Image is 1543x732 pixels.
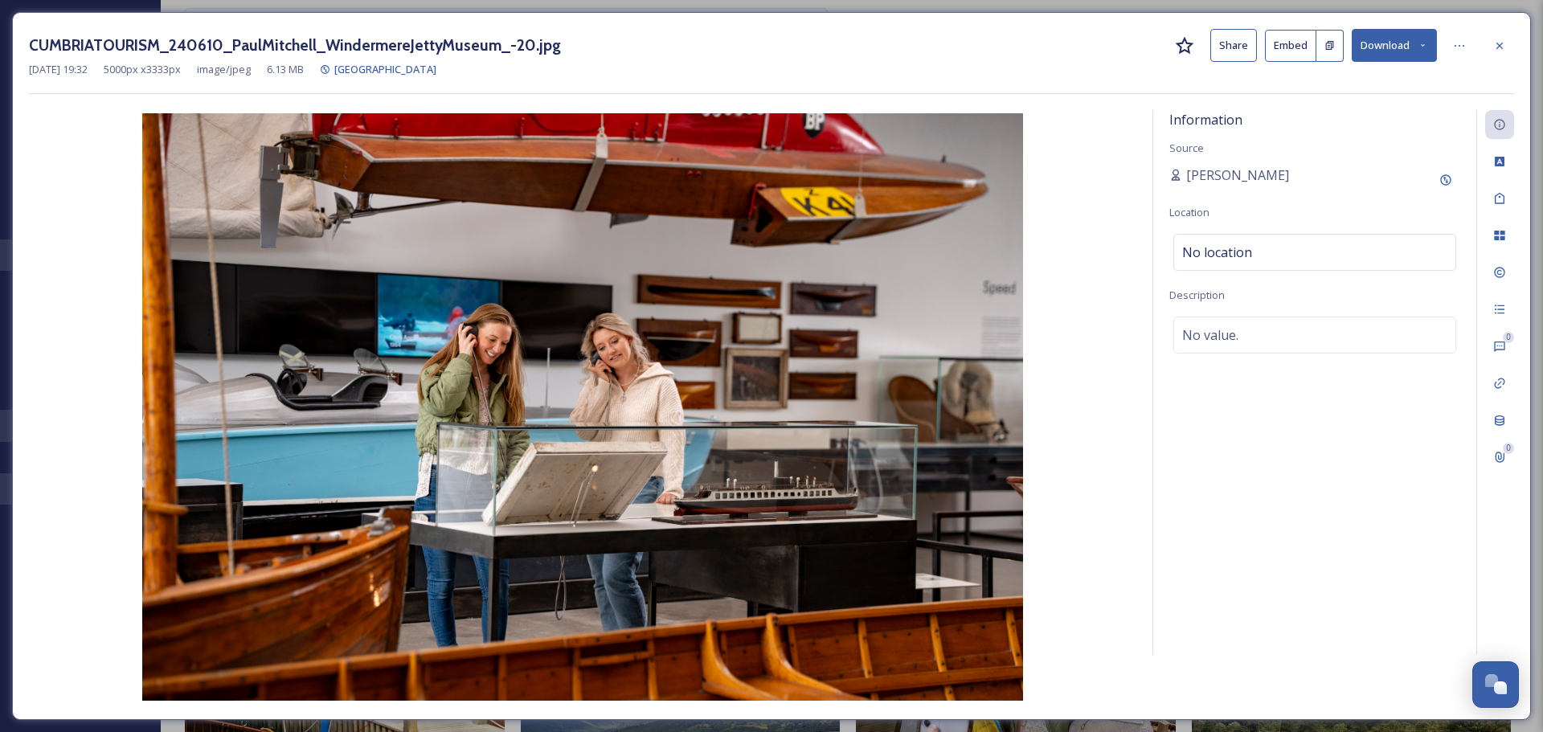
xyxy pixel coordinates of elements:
[1169,141,1204,155] span: Source
[1169,288,1225,302] span: Description
[1182,243,1252,262] span: No location
[1352,29,1437,62] button: Download
[1503,332,1514,343] div: 0
[197,62,251,77] span: image/jpeg
[1186,166,1289,185] span: [PERSON_NAME]
[267,62,304,77] span: 6.13 MB
[334,62,436,76] span: [GEOGRAPHIC_DATA]
[1210,29,1257,62] button: Share
[1503,443,1514,454] div: 0
[1265,30,1316,62] button: Embed
[1472,661,1519,708] button: Open Chat
[29,113,1136,701] img: CUMBRIATOURISM_240610_PaulMitchell_WindermereJettyMuseum_-20.jpg
[104,62,181,77] span: 5000 px x 3333 px
[1169,205,1209,219] span: Location
[1169,111,1242,129] span: Information
[29,62,88,77] span: [DATE] 19:32
[29,34,561,57] h3: CUMBRIATOURISM_240610_PaulMitchell_WindermereJettyMuseum_-20.jpg
[1182,325,1238,345] span: No value.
